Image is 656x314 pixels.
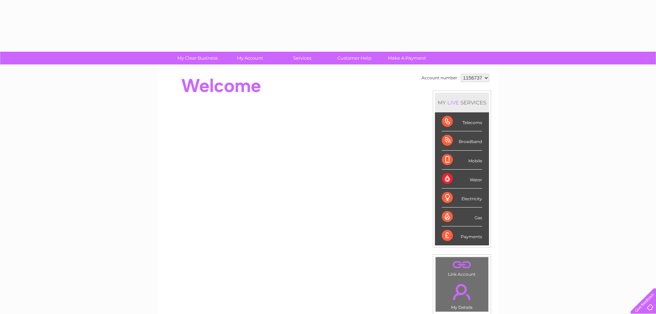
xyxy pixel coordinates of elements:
[435,257,489,278] td: Link Account
[378,52,435,64] a: Make A Payment
[442,170,482,189] div: Water
[221,52,278,64] a: My Account
[326,52,383,64] a: Customer Help
[442,189,482,207] div: Electricity
[442,207,482,226] div: Gas
[442,226,482,245] div: Payments
[420,72,459,84] td: Account number
[442,151,482,170] div: Mobile
[169,52,226,64] a: My Clear Business
[446,99,460,106] div: LIVE
[274,52,331,64] a: Services
[435,93,489,112] div: MY SERVICES
[435,278,489,312] td: My Details
[442,131,482,150] div: Broadband
[437,280,487,304] a: .
[437,259,487,271] a: .
[442,112,482,131] div: Telecoms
